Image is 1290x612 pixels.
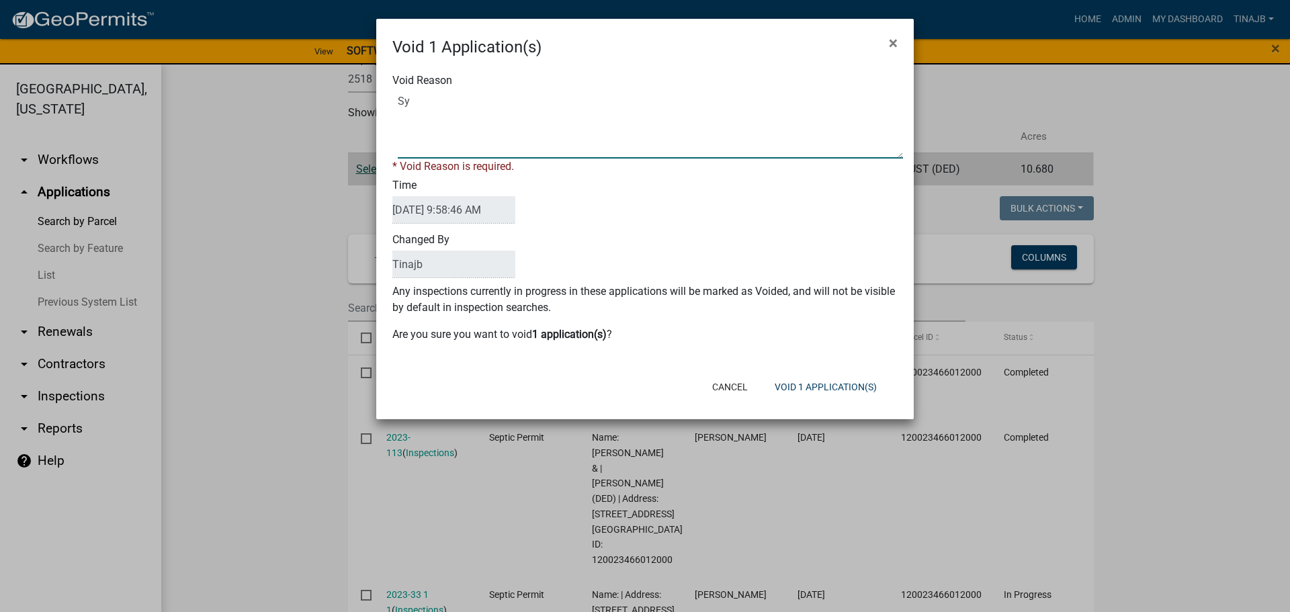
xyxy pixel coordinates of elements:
label: Time [392,180,515,224]
input: DateTime [392,196,515,224]
p: Are you sure you want to void ? [392,326,898,343]
div: * Void Reason is required. [392,159,898,175]
b: 1 application(s) [532,328,607,341]
label: Void Reason [392,75,452,86]
button: Void 1 Application(s) [764,375,888,399]
h4: Void 1 Application(s) [392,35,542,59]
button: Cancel [701,375,759,399]
input: BulkActionUser [392,251,515,278]
label: Changed By [392,234,515,278]
textarea: Void Reason [398,91,903,159]
p: Any inspections currently in progress in these applications will be marked as Voided, and will no... [392,283,898,316]
button: Close [878,24,908,62]
span: × [889,34,898,52]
